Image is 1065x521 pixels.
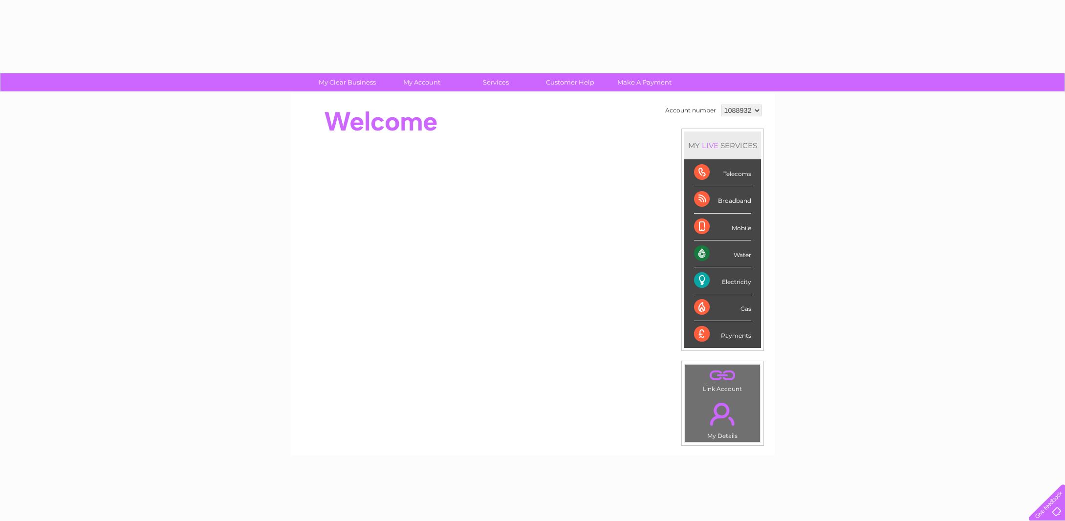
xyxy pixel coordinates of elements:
td: My Details [685,394,761,442]
div: Electricity [694,267,751,294]
a: My Account [381,73,462,91]
td: Account number [663,102,718,119]
a: Services [456,73,536,91]
div: Water [694,240,751,267]
a: My Clear Business [307,73,388,91]
div: LIVE [700,141,720,150]
div: MY SERVICES [684,131,761,159]
div: Broadband [694,186,751,213]
div: Telecoms [694,159,751,186]
a: Customer Help [530,73,610,91]
div: Payments [694,321,751,347]
div: Gas [694,294,751,321]
div: Mobile [694,214,751,240]
a: . [688,397,758,431]
td: Link Account [685,364,761,395]
a: . [688,367,758,384]
a: Make A Payment [604,73,685,91]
